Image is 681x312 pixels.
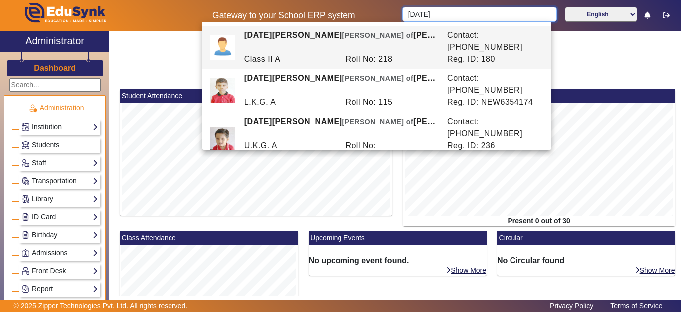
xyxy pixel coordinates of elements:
[120,231,298,245] mat-card-header: Class Attendance
[442,72,544,96] div: Contact: [PHONE_NUMBER]
[34,63,76,73] h3: Dashboard
[403,216,676,226] div: Present 0 out of 30
[340,53,442,65] div: Roll No: 218
[342,74,414,82] span: [PERSON_NAME] of
[342,118,414,126] span: [PERSON_NAME] of
[442,29,544,53] div: Contact: [PHONE_NUMBER]
[210,78,235,103] img: 34278595-085e-4c02-b5f4-b8c96c183276
[239,116,442,140] div: [DATE][PERSON_NAME] [PERSON_NAME]
[402,7,556,22] input: Search
[239,53,340,65] div: Class II A
[342,31,414,39] span: [PERSON_NAME] of
[12,103,100,113] p: Administration
[25,35,84,47] h2: Administrator
[340,140,442,164] div: Roll No: [DEMOGRAPHIC_DATA]
[176,10,392,21] h5: Gateway to your School ERP system
[340,96,442,108] div: Roll No: 115
[239,96,340,108] div: L.K.G. A
[442,96,544,108] div: Reg. ID: NEW6354174
[446,266,487,275] a: Show More
[239,29,442,53] div: [DATE][PERSON_NAME] [PERSON_NAME]
[210,35,235,60] img: profile.png
[32,141,59,149] span: Students
[22,141,29,149] img: Students.png
[605,299,667,312] a: Terms of Service
[0,31,109,52] a: Administrator
[115,80,681,89] h2: [GEOGRAPHIC_DATA]
[120,89,392,103] mat-card-header: Student Attendance
[497,231,675,245] mat-card-header: Circular
[14,301,188,311] p: © 2025 Zipper Technologies Pvt. Ltd. All rights reserved.
[33,63,76,73] a: Dashboard
[442,53,544,65] div: Reg. ID: 180
[21,139,98,151] a: Students
[442,140,544,164] div: Reg. ID: 236
[442,116,544,140] div: Contact: [PHONE_NUMBER]
[635,266,676,275] a: Show More
[309,256,487,265] h6: No upcoming event found.
[309,231,487,245] mat-card-header: Upcoming Events
[545,299,598,312] a: Privacy Policy
[497,256,675,265] h6: No Circular found
[28,104,37,113] img: Administration.png
[239,140,340,164] div: U.K.G. A
[9,78,101,92] input: Search...
[210,127,235,152] img: 789ba5c3-e038-4336-acf6-d075d63d5e95
[239,72,442,96] div: [DATE][PERSON_NAME] [PERSON_NAME]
